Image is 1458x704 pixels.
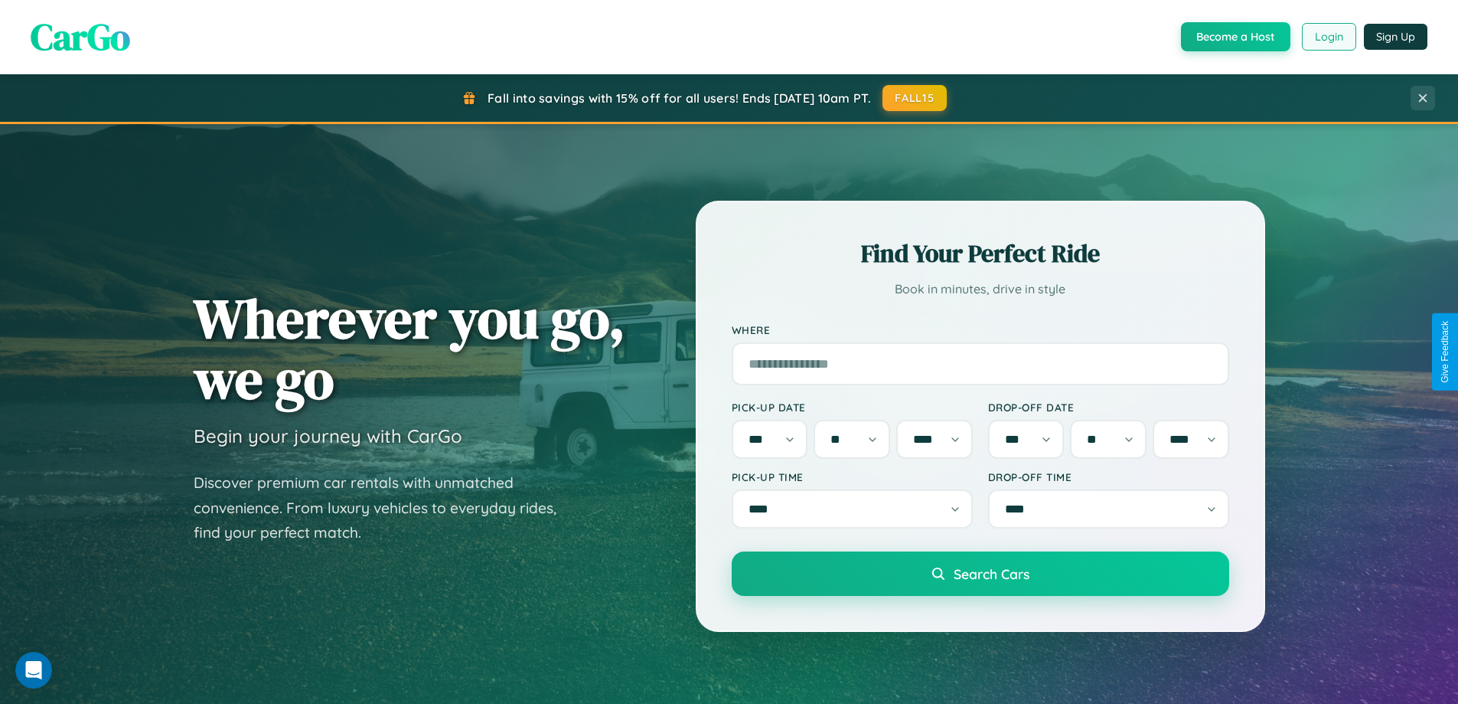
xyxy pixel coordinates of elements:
h2: Find Your Perfect Ride [732,237,1229,270]
label: Pick-up Date [732,401,973,414]
label: Drop-off Date [988,401,1229,414]
button: Become a Host [1181,22,1290,51]
span: Search Cars [954,565,1029,582]
div: Give Feedback [1440,321,1450,383]
label: Pick-up Time [732,470,973,483]
button: Login [1302,23,1356,51]
iframe: Intercom live chat [15,652,52,689]
h3: Begin your journey with CarGo [194,424,462,447]
label: Where [732,323,1229,336]
button: Sign Up [1364,24,1427,50]
p: Discover premium car rentals with unmatched convenience. From luxury vehicles to everyday rides, ... [194,470,576,545]
label: Drop-off Time [988,470,1229,483]
span: Fall into savings with 15% off for all users! Ends [DATE] 10am PT. [488,90,871,106]
h1: Wherever you go, we go [194,288,625,409]
button: Search Cars [732,552,1229,596]
p: Book in minutes, drive in style [732,278,1229,300]
button: FALL15 [882,85,947,111]
span: CarGo [31,11,130,62]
